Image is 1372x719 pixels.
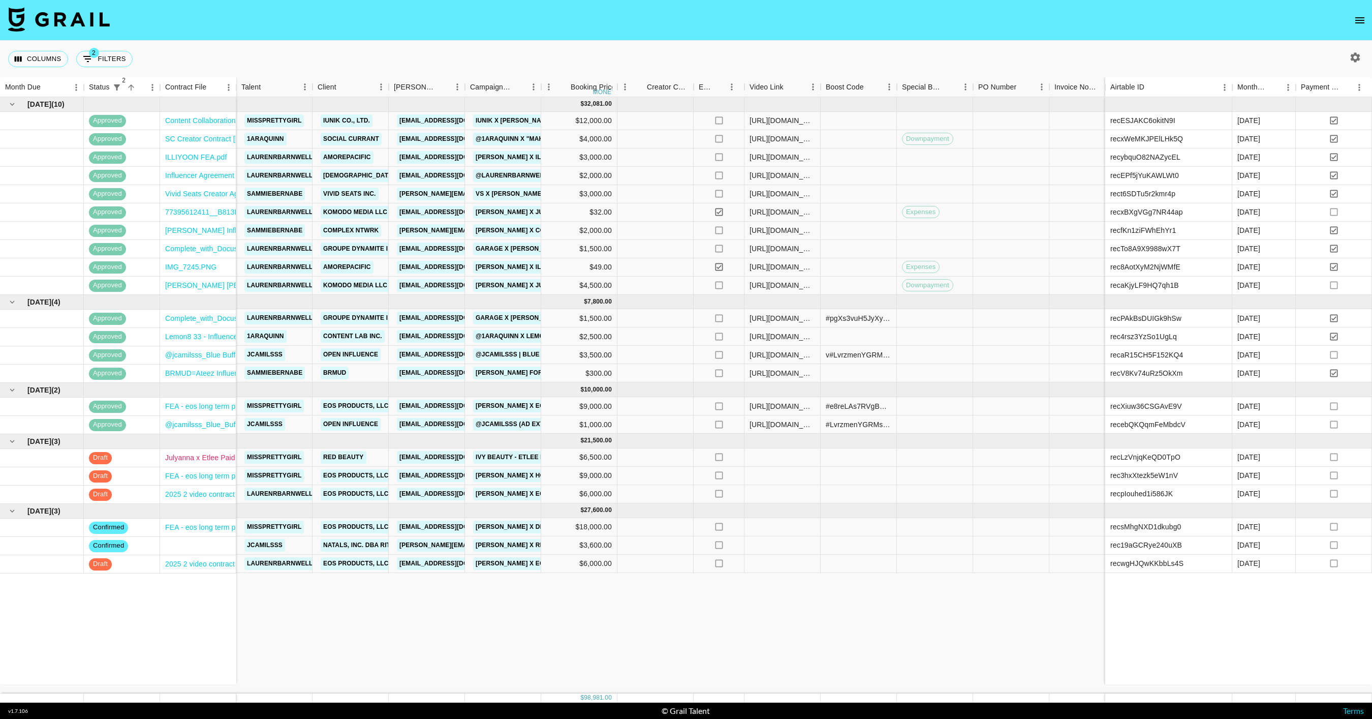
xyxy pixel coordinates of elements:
[1237,420,1260,430] div: Sep '25
[1301,77,1340,97] div: Payment Sent
[236,77,313,97] div: Talent
[473,469,613,482] a: [PERSON_NAME] x Holiday Body Launch
[1110,115,1175,126] div: recESJAKC6okitN9I
[165,170,389,181] a: Influencer Agreement ([PERSON_NAME] and [PERSON_NAME]).pdf
[165,368,360,378] a: BRMUD=Ateez Influencer Contract - sammiebernabe (2).pdf
[541,167,617,185] div: $2,000.00
[1237,134,1260,144] div: Jul '25
[1110,207,1183,217] div: recxBXgVGg7NR44ap
[165,262,216,272] a: IMG_7245.PNG
[958,79,973,95] button: Menu
[321,312,401,324] a: Groupe Dynamite Inc.
[580,100,584,108] div: $
[321,169,410,182] a: [DEMOGRAPHIC_DATA] Inc
[397,312,511,324] a: [EMAIL_ADDRESS][DOMAIN_NAME]
[397,133,511,145] a: [EMAIL_ADDRESS][DOMAIN_NAME]
[5,295,19,309] button: hide children
[389,77,465,97] div: Booker
[1352,80,1367,95] button: Menu
[473,224,691,237] a: [PERSON_NAME] x Complex 7/11 Blackpink League Collection
[89,332,126,342] span: approved
[1237,452,1260,462] div: Oct '25
[321,521,391,533] a: EOS Products, LLC
[165,401,280,411] a: FEA - eos long term partnership.pdf
[541,79,556,95] button: Menu
[244,224,305,237] a: sammiebernabe
[110,80,124,95] button: Show filters
[244,151,316,164] a: laurenrbarnwell
[397,330,511,343] a: [EMAIL_ADDRESS][DOMAIN_NAME]
[584,297,587,306] div: $
[397,279,511,292] a: [EMAIL_ADDRESS][DOMAIN_NAME]
[473,188,655,200] a: VS x [PERSON_NAME]: BlackPink x Labubu Giveaway
[633,80,647,94] button: Sort
[321,367,349,379] a: BRMUD
[321,279,390,292] a: Komodo Media LLC
[321,469,391,482] a: EOS Products, LLC
[1237,368,1260,378] div: Aug '25
[1110,262,1180,272] div: rec8AotXyM2NjWMfE
[397,348,511,361] a: [EMAIL_ADDRESS][DOMAIN_NAME]
[897,77,973,97] div: Special Booking Type
[826,313,891,323] div: #pgXs3vuH5JyXyiEDCYSAaomgS7kGvTE2Gv1as6ccuLrAdh+l94Z2pI25l4LZsqE=
[321,451,366,464] a: Red Beauty
[541,185,617,203] div: $3,000.00
[321,400,391,412] a: EOS Products, LLC
[473,243,645,255] a: Garage x [PERSON_NAME] (2-month partnership)
[241,77,261,97] div: Talent
[1110,134,1183,144] div: recxWeMKJPElLHk5Q
[165,77,206,97] div: Contract File
[826,350,891,360] div: v#LvrzmenYGRMsnnZSm5UX9ML63coec+cvGvrE+xk5OgfdDmcpQpjSajvZhYtAlEE=
[397,521,511,533] a: [EMAIL_ADDRESS][DOMAIN_NAME]
[89,402,126,411] span: approved
[89,244,126,254] span: approved
[1237,115,1260,126] div: Jul '25
[1110,170,1179,181] div: recEPf5jYuKAWLWt0
[8,7,110,32] img: Grail Talent
[165,207,381,217] a: 77395612411__B813F5B4-A99D-49D9-857B-3B94F02A42E0.jpeg
[89,420,126,430] span: approved
[541,397,617,415] div: $9,000.00
[397,488,511,500] a: [EMAIL_ADDRESS][DOMAIN_NAME]
[89,262,126,272] span: approved
[1016,80,1031,94] button: Sort
[1237,207,1260,217] div: Jul '25
[473,133,606,145] a: @1ARAQUINN X "MAKE POLLUTERS PAY"
[473,521,650,533] a: [PERSON_NAME] x December New Product Launch
[973,77,1049,97] div: PO Number
[397,243,511,255] a: [EMAIL_ADDRESS][DOMAIN_NAME]
[473,151,609,164] a: [PERSON_NAME] x ILLIYOON TTS Launch
[69,80,84,95] button: Menu
[1110,244,1180,254] div: recTo8A9X9988wX7T
[541,112,617,130] div: $12,000.00
[27,385,51,395] span: [DATE]
[244,469,304,482] a: missprettygirl
[27,297,51,307] span: [DATE]
[584,100,612,108] div: 32,081.00
[473,557,663,570] a: [PERSON_NAME] x eos Back to School Shower Caddy
[1110,77,1144,97] div: Airtable ID
[244,279,316,292] a: laurenrbarnwell
[89,153,126,162] span: approved
[89,281,126,290] span: approved
[1110,368,1183,378] div: recV8Kv74uRz5OkXm
[397,151,511,164] a: [EMAIL_ADDRESS][DOMAIN_NAME]
[584,385,612,394] div: 10,000.00
[473,261,827,274] a: [PERSON_NAME] x ILLIYOON TTS Launch (Product purchase reimbursement) by @laurenrbarnwell?
[5,97,19,111] button: hide children
[5,77,41,97] div: Month Due
[473,451,637,464] a: Ivy Beauty - Etlee Fragrance Launch ([DATE])
[744,77,821,97] div: Video Link
[321,557,391,570] a: EOS Products, LLC
[313,77,389,97] div: Client
[321,206,390,219] a: Komodo Media LLC
[244,330,287,343] a: 1araquinn
[244,312,316,324] a: laurenrbarnwell
[750,152,815,162] div: https://www.tiktok.com/@laurenrbarnwell/video/7525125681336831245
[89,171,126,181] span: approved
[321,133,382,145] a: Social Currant
[541,130,617,148] div: $4,000.00
[750,350,815,360] div: https://www.tiktok.com/@jcamilsss/video/7541090700402756895?_r=1&_t=ZT-8z4JiNyJxcc
[397,169,511,182] a: [EMAIL_ADDRESS][DOMAIN_NAME]
[261,80,275,94] button: Sort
